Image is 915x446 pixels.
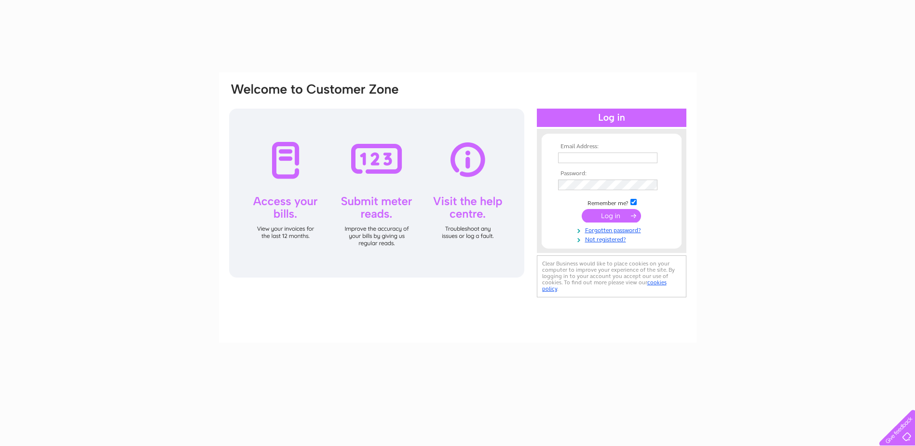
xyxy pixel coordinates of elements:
[556,197,668,207] td: Remember me?
[542,279,667,292] a: cookies policy
[537,255,686,297] div: Clear Business would like to place cookies on your computer to improve your experience of the sit...
[582,209,641,223] input: Submit
[556,170,668,177] th: Password:
[556,143,668,150] th: Email Address:
[558,234,668,243] a: Not registered?
[558,225,668,234] a: Forgotten password?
